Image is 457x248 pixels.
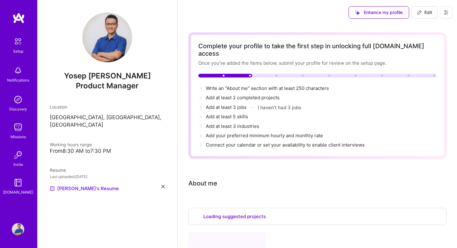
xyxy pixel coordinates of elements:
div: Complete your profile to take the first step in unlocking full [DOMAIN_NAME] access [198,42,436,57]
div: Notifications [7,77,29,83]
img: User Avatar [12,223,24,236]
img: Invite [12,149,24,161]
div: Last uploaded: [DATE] [50,173,165,180]
img: setup [12,35,25,48]
i: icon CircleLoadingViolet [194,213,198,218]
span: Edit [417,9,432,16]
a: User Avatar [10,223,26,236]
span: Connect your calendar or set your availability to enable client interviews [206,142,365,148]
span: Yosep [PERSON_NAME] [50,71,165,81]
div: Missions [11,133,26,140]
span: Add at least 2 completed projects [206,95,279,101]
span: Add at least 3 industries [206,123,259,129]
img: teamwork [12,121,24,133]
span: Add your preferred minimum hourly and monthly rate [206,133,323,138]
span: Product Manager [76,81,139,90]
div: Discovery [9,106,27,112]
div: Location [50,104,165,110]
span: Add at least 3 jobs [206,104,247,110]
span: Working hours range [50,142,92,147]
img: User Avatar [82,12,132,62]
img: discovery [12,93,24,106]
p: [GEOGRAPHIC_DATA], [GEOGRAPHIC_DATA], [GEOGRAPHIC_DATA] [50,114,165,129]
span: Write an "About me" section with at least 250 characters [206,85,330,91]
span: Add at least 5 skills [206,114,248,119]
div: About me [188,179,217,188]
div: Once you’ve added the items below, submit your profile for review on the setup page. [198,60,436,66]
button: Edit [412,6,437,19]
img: guide book [12,176,24,189]
div: Invite [13,161,23,168]
i: icon Close [161,185,165,188]
div: [DOMAIN_NAME] [3,189,33,195]
img: bell [12,64,24,77]
div: Loading suggested projects [188,208,446,225]
div: From 8:30 AM to 7:30 PM [50,148,165,154]
img: logo [12,12,25,24]
img: Resume [50,186,55,191]
a: [PERSON_NAME]'s Resume [50,185,119,192]
button: I haven't had 3 jobs [258,104,301,111]
span: Resume [50,167,66,173]
div: Setup [13,48,23,54]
